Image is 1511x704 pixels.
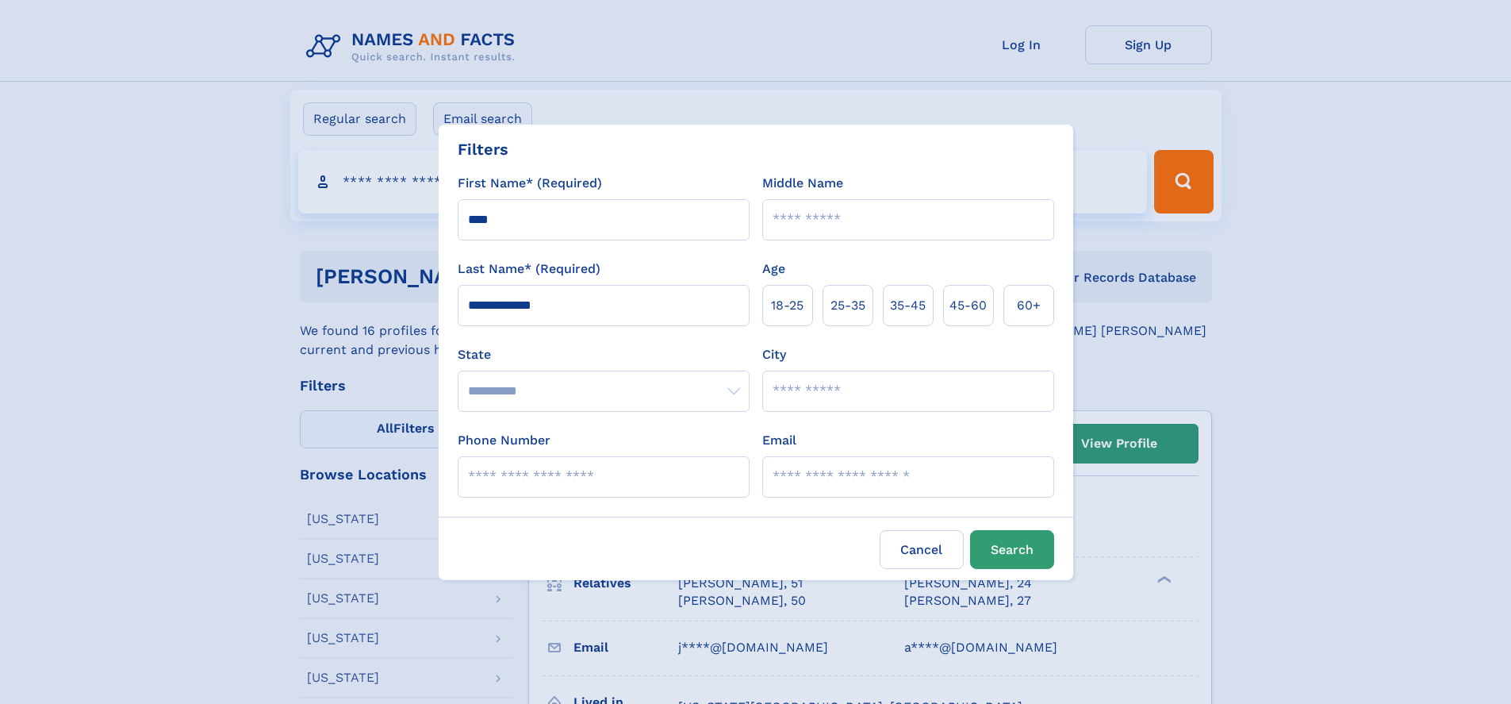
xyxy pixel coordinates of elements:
[458,260,600,279] label: Last Name* (Required)
[458,431,550,450] label: Phone Number
[949,296,987,315] span: 45‑60
[1017,296,1041,315] span: 60+
[762,345,786,364] label: City
[458,137,508,161] div: Filters
[880,530,964,569] label: Cancel
[458,345,750,364] label: State
[762,174,843,193] label: Middle Name
[970,530,1054,569] button: Search
[771,296,803,315] span: 18‑25
[762,260,785,279] label: Age
[762,431,796,450] label: Email
[890,296,926,315] span: 35‑45
[830,296,865,315] span: 25‑35
[458,174,602,193] label: First Name* (Required)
